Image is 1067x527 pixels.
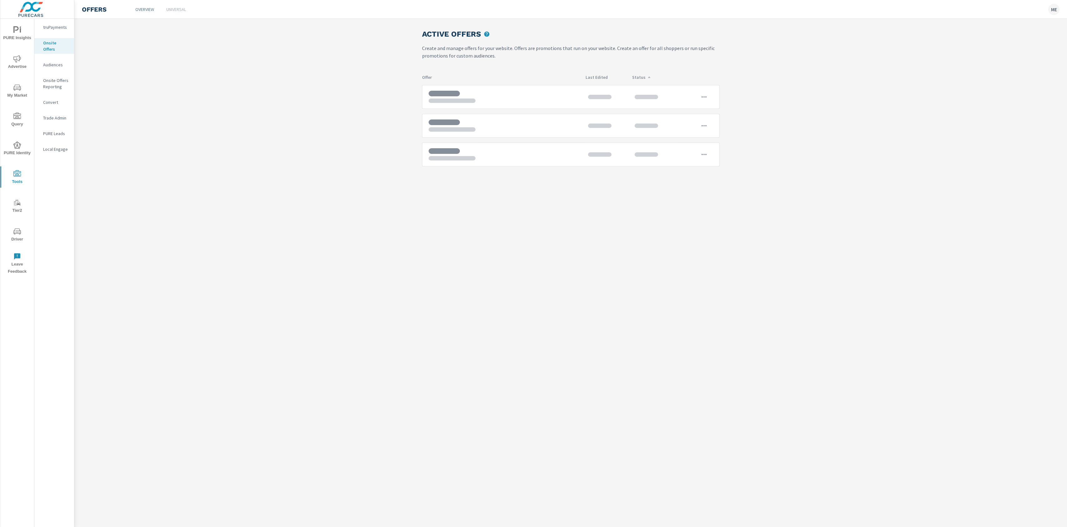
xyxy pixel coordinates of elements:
[43,62,69,68] p: Audiences
[632,74,679,80] p: Status
[483,30,491,38] span: upload picture
[34,98,74,107] div: Convert
[2,199,32,214] span: Tier2
[135,6,154,13] p: Overview
[2,253,32,275] span: Leave Feedback
[422,74,586,80] p: Offer
[43,115,69,121] p: Trade Admin
[2,55,32,70] span: Advertise
[2,141,32,157] span: PURE Identity
[422,29,481,39] h3: Active Offers
[422,44,720,59] p: Create and manage offers for your website. Offers are promotions that run on your website. Create...
[43,24,69,30] p: truPayments
[34,60,74,69] div: Audiences
[34,76,74,91] div: Onsite Offers Reporting
[43,77,69,90] p: Onsite Offers Reporting
[166,6,186,13] p: Universal
[1048,4,1059,15] div: ME
[34,129,74,138] div: PURE Leads
[2,228,32,243] span: Driver
[34,113,74,123] div: Trade Admin
[43,130,69,137] p: PURE Leads
[34,144,74,154] div: Local Engage
[2,26,32,42] span: PURE Insights
[43,99,69,105] p: Convert
[43,146,69,152] p: Local Engage
[2,113,32,128] span: Query
[34,38,74,54] div: Onsite Offers
[0,19,34,278] div: nav menu
[43,40,69,52] p: Onsite Offers
[2,84,32,99] span: My Market
[34,23,74,32] div: truPayments
[82,6,107,13] h4: Offers
[2,170,32,185] span: Tools
[586,74,632,80] p: Last Edited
